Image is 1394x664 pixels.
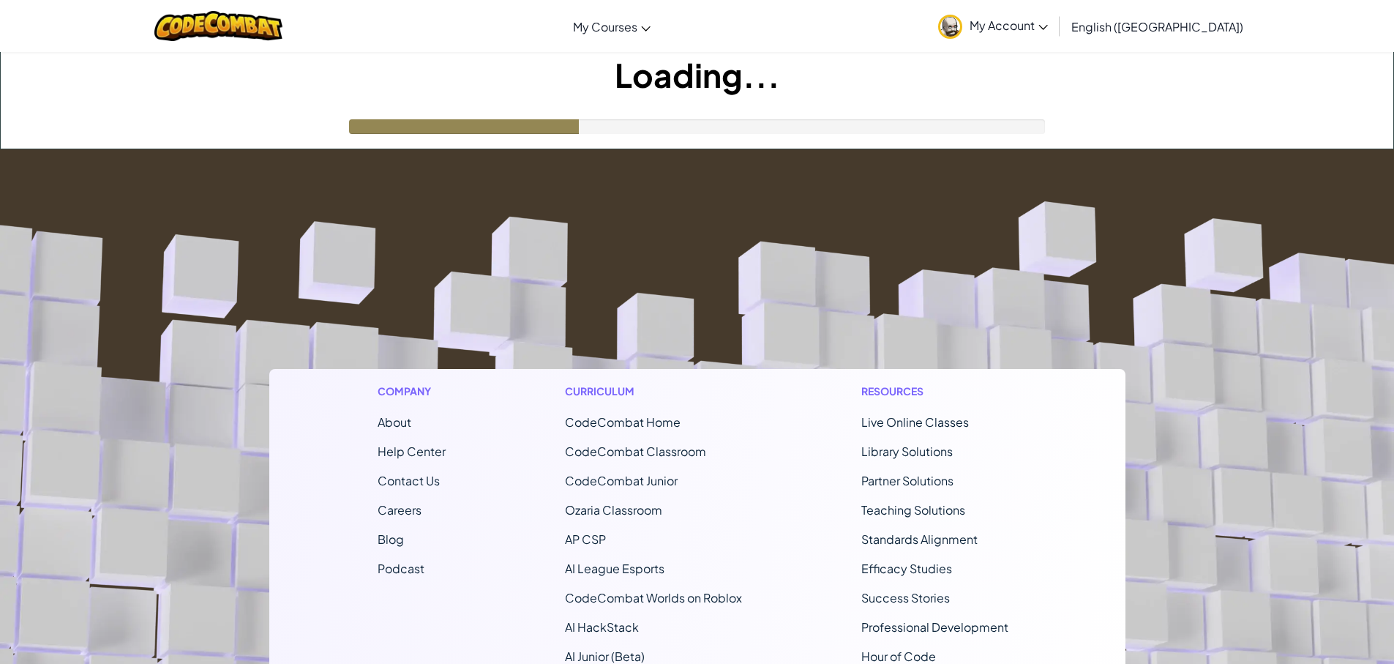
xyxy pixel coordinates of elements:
a: Help Center [378,444,446,459]
a: CodeCombat Worlds on Roblox [565,590,742,605]
a: Hour of Code [861,649,936,664]
a: Standards Alignment [861,531,978,547]
a: AI Junior (Beta) [565,649,645,664]
h1: Resources [861,384,1017,399]
a: CodeCombat Junior [565,473,678,488]
a: My Courses [566,7,658,46]
a: Efficacy Studies [861,561,952,576]
a: Podcast [378,561,424,576]
span: English ([GEOGRAPHIC_DATA]) [1071,19,1243,34]
a: About [378,414,411,430]
h1: Curriculum [565,384,742,399]
a: Ozaria Classroom [565,502,662,518]
a: English ([GEOGRAPHIC_DATA]) [1064,7,1251,46]
a: Blog [378,531,404,547]
a: Careers [378,502,421,518]
span: My Courses [573,19,637,34]
span: CodeCombat Home [565,414,681,430]
a: Live Online Classes [861,414,969,430]
img: avatar [938,15,962,39]
span: Contact Us [378,473,440,488]
a: CodeCombat Classroom [565,444,706,459]
a: Success Stories [861,590,950,605]
a: Teaching Solutions [861,502,965,518]
a: Library Solutions [861,444,953,459]
a: Partner Solutions [861,473,953,488]
a: AP CSP [565,531,606,547]
h1: Company [378,384,446,399]
a: AI League Esports [565,561,664,576]
a: AI HackStack [565,619,639,635]
h1: Loading... [1,52,1393,97]
a: Professional Development [861,619,1008,635]
span: My Account [970,18,1048,33]
a: My Account [931,3,1055,49]
img: CodeCombat logo [154,11,282,41]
